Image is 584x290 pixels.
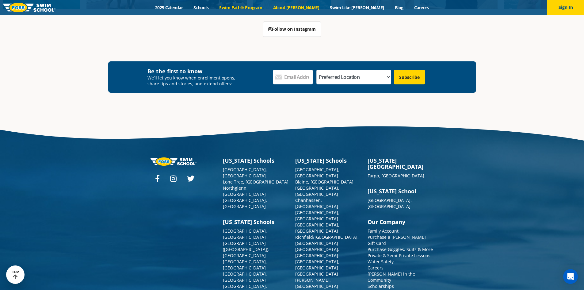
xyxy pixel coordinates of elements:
[368,228,399,234] a: Family Account
[368,253,430,258] a: Private & Semi-Private Lessons
[3,3,55,12] img: FOSS Swim School Logo
[295,210,339,222] a: [GEOGRAPHIC_DATA], [GEOGRAPHIC_DATA]
[223,179,288,185] a: Lone Tree, [GEOGRAPHIC_DATA]
[295,185,339,197] a: [GEOGRAPHIC_DATA], [GEOGRAPHIC_DATA]
[295,271,338,289] a: [GEOGRAPHIC_DATA][PERSON_NAME], [GEOGRAPHIC_DATA]
[409,5,434,10] a: Careers
[394,70,425,84] input: Subscribe
[368,188,434,194] h3: [US_STATE] School
[12,270,19,280] div: TOP
[368,219,434,225] h3: Our Company
[368,234,426,246] a: Purchase a [PERSON_NAME] Gift Card
[147,68,240,75] h4: Be the first to know
[368,283,394,289] a: Scholarships
[325,5,390,10] a: Swim Like [PERSON_NAME]
[295,157,361,164] h3: [US_STATE] Schools
[223,271,267,283] a: [GEOGRAPHIC_DATA], [GEOGRAPHIC_DATA]
[188,5,214,10] a: Schools
[368,259,394,265] a: Water Safety
[268,5,325,10] a: About [PERSON_NAME]
[295,259,339,271] a: [GEOGRAPHIC_DATA], [GEOGRAPHIC_DATA]
[151,157,197,166] img: Foss-logo-horizontal-white.svg
[295,197,338,209] a: Chanhassen, [GEOGRAPHIC_DATA]
[295,234,359,246] a: Richfield/[GEOGRAPHIC_DATA], [GEOGRAPHIC_DATA]
[295,246,339,258] a: [GEOGRAPHIC_DATA], [GEOGRAPHIC_DATA]
[295,167,339,179] a: [GEOGRAPHIC_DATA], [GEOGRAPHIC_DATA]
[368,157,434,170] h3: [US_STATE][GEOGRAPHIC_DATA]
[368,246,433,252] a: Purchase Goggles, Suits & More
[223,157,289,164] h3: [US_STATE] Schools
[368,271,415,283] a: [PERSON_NAME] in the Community
[147,75,240,87] p: We’ll let you know when enrollment opens, share tips and stories, and extend offers:
[214,5,268,10] a: Swim Path® Program
[223,259,267,271] a: [GEOGRAPHIC_DATA], [GEOGRAPHIC_DATA]
[368,265,384,271] a: Careers
[223,228,267,240] a: [GEOGRAPHIC_DATA], [GEOGRAPHIC_DATA]
[223,240,269,258] a: [GEOGRAPHIC_DATA] ([GEOGRAPHIC_DATA]), [GEOGRAPHIC_DATA]
[389,5,409,10] a: Blog
[263,21,321,37] a: Follow on Instagram
[295,179,353,185] a: Blaine, [GEOGRAPHIC_DATA]
[150,5,188,10] a: 2025 Calendar
[295,222,339,234] a: [GEOGRAPHIC_DATA], [GEOGRAPHIC_DATA]
[223,219,289,225] h3: [US_STATE] Schools
[368,173,424,179] a: Fargo, [GEOGRAPHIC_DATA]
[563,269,578,284] div: Open Intercom Messenger
[223,167,267,179] a: [GEOGRAPHIC_DATA], [GEOGRAPHIC_DATA]
[223,197,267,209] a: [GEOGRAPHIC_DATA], [GEOGRAPHIC_DATA]
[368,197,412,209] a: [GEOGRAPHIC_DATA], [GEOGRAPHIC_DATA]
[273,70,313,84] input: Email Address
[223,185,266,197] a: Northglenn, [GEOGRAPHIC_DATA]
